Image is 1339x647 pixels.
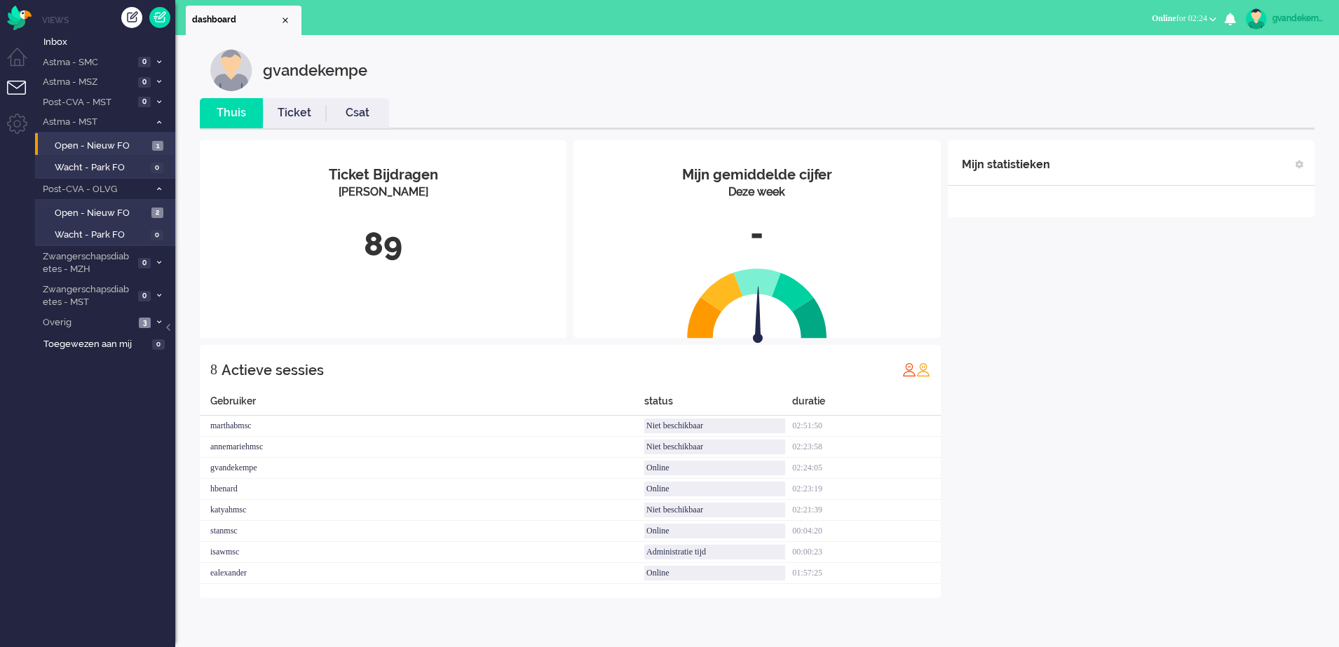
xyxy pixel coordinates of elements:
li: Ticket [263,98,326,128]
div: Gebruiker [200,394,644,416]
span: Toegewezen aan mij [43,338,148,351]
div: Niet beschikbaar [644,418,785,433]
div: Niet beschikbaar [644,440,785,454]
div: 00:00:23 [792,542,940,563]
div: 02:23:19 [792,479,940,500]
span: 0 [138,77,151,88]
li: Thuis [200,98,263,128]
a: Wacht - Park FO 0 [41,159,174,175]
li: Admin menu [7,114,39,145]
span: Open - Nieuw FO [55,207,148,220]
a: Open - Nieuw FO 1 [41,137,174,153]
div: status [644,394,792,416]
span: 0 [151,230,163,240]
a: Omnidesk [7,9,32,20]
li: Views [42,14,175,26]
div: gvandekempe [200,458,644,479]
a: Wacht - Park FO 0 [41,226,174,242]
span: Overig [41,316,135,329]
a: gvandekempe [1243,8,1325,29]
span: for 02:24 [1152,13,1207,23]
img: semi_circle.svg [687,268,827,339]
img: profile_orange.svg [916,362,930,376]
div: Niet beschikbaar [644,503,785,517]
span: 1 [152,141,163,151]
img: profile_red.svg [902,362,916,376]
img: arrow.svg [728,286,788,346]
div: - [584,211,930,257]
span: 0 [138,291,151,301]
div: hbenard [200,479,644,500]
div: Mijn gemiddelde cijfer [584,165,930,185]
div: 02:24:05 [792,458,940,479]
a: Thuis [200,105,263,121]
div: isawmsc [200,542,644,563]
span: Post-CVA - MST [41,96,134,109]
div: Deze week [584,184,930,200]
span: Wacht - Park FO [55,229,147,242]
span: Inbox [43,36,175,49]
a: Ticket [263,105,326,121]
div: Online [644,461,785,475]
a: Quick Ticket [149,7,170,28]
span: Astma - MSZ [41,76,134,89]
img: customer.svg [210,49,252,91]
li: Onlinefor 02:24 [1143,4,1225,35]
div: Mijn statistieken [962,151,1050,179]
div: Online [644,482,785,496]
a: Toegewezen aan mij 0 [41,336,175,351]
span: dashboard [192,14,280,26]
div: ealexander [200,563,644,584]
span: Post-CVA - OLVG [41,183,149,196]
span: 0 [152,339,165,350]
div: 00:04:20 [792,521,940,542]
div: 02:23:58 [792,437,940,458]
img: flow_omnibird.svg [7,6,32,30]
span: 3 [139,318,151,328]
a: Csat [326,105,389,121]
div: Creëer ticket [121,7,142,28]
span: Astma - MST [41,116,149,129]
span: 0 [138,57,151,67]
div: [PERSON_NAME] [210,184,556,200]
div: 89 [210,222,556,268]
div: Close tab [280,15,291,26]
div: gvandekempe [263,49,367,91]
span: 0 [151,163,163,173]
div: gvandekempe [1272,11,1325,25]
span: Zwangerschapsdiabetes - MZH [41,250,134,276]
button: Onlinefor 02:24 [1143,8,1225,29]
div: duratie [792,394,940,416]
li: Csat [326,98,389,128]
a: Inbox [41,34,175,49]
div: 02:51:50 [792,416,940,437]
div: marthabmsc [200,416,644,437]
span: Wacht - Park FO [55,161,147,175]
div: Administratie tijd [644,545,785,559]
span: 0 [138,97,151,107]
div: Ticket Bijdragen [210,165,556,185]
span: 2 [151,207,163,218]
div: annemariehmsc [200,437,644,458]
span: Zwangerschapsdiabetes - MST [41,283,134,309]
li: Dashboard [186,6,301,35]
span: 0 [138,258,151,268]
span: Open - Nieuw FO [55,139,149,153]
div: Online [644,524,785,538]
div: 02:21:39 [792,500,940,521]
div: Online [644,566,785,580]
img: avatar [1246,8,1267,29]
div: stanmsc [200,521,644,542]
div: 8 [210,355,217,383]
li: Dashboard menu [7,48,39,79]
li: Tickets menu [7,81,39,112]
a: Open - Nieuw FO 2 [41,205,174,220]
span: Online [1152,13,1176,23]
span: Astma - SMC [41,56,134,69]
div: 01:57:25 [792,563,940,584]
div: katyahmsc [200,500,644,521]
div: Actieve sessies [222,356,324,384]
